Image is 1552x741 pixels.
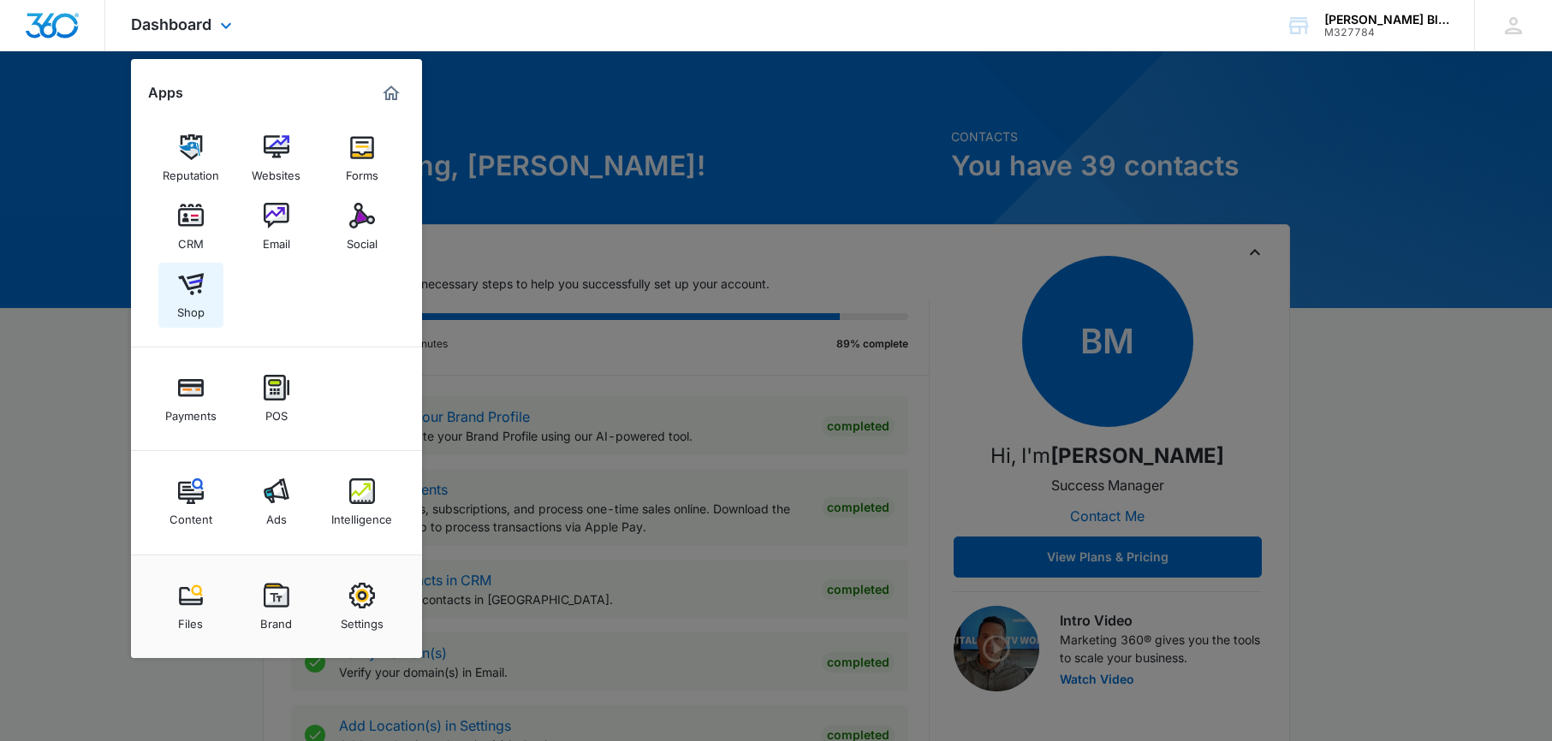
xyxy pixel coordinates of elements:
a: Shop [158,263,223,328]
div: POS [265,400,288,423]
a: CRM [158,194,223,259]
h2: Apps [148,85,183,101]
div: Intelligence [331,504,392,526]
div: Brand [260,608,292,631]
a: Content [158,470,223,535]
a: Email [244,194,309,259]
a: Social [330,194,395,259]
div: Settings [341,608,384,631]
div: Content [169,504,212,526]
a: Marketing 360® Dashboard [378,80,405,107]
div: Files [178,608,203,631]
a: POS [244,366,309,431]
div: account id [1324,27,1449,39]
div: Reputation [163,160,219,182]
a: Forms [330,126,395,191]
div: Forms [346,160,378,182]
div: Email [263,228,290,251]
div: CRM [178,228,204,251]
div: Websites [252,160,300,182]
div: Ads [266,504,287,526]
a: Brand [244,574,309,639]
a: Settings [330,574,395,639]
div: account name [1324,13,1449,27]
div: Shop [177,297,205,319]
a: Ads [244,470,309,535]
span: Dashboard [131,15,211,33]
a: Intelligence [330,470,395,535]
a: Reputation [158,126,223,191]
a: Websites [244,126,309,191]
a: Payments [158,366,223,431]
a: Files [158,574,223,639]
div: Social [347,228,378,251]
div: Payments [165,400,217,423]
